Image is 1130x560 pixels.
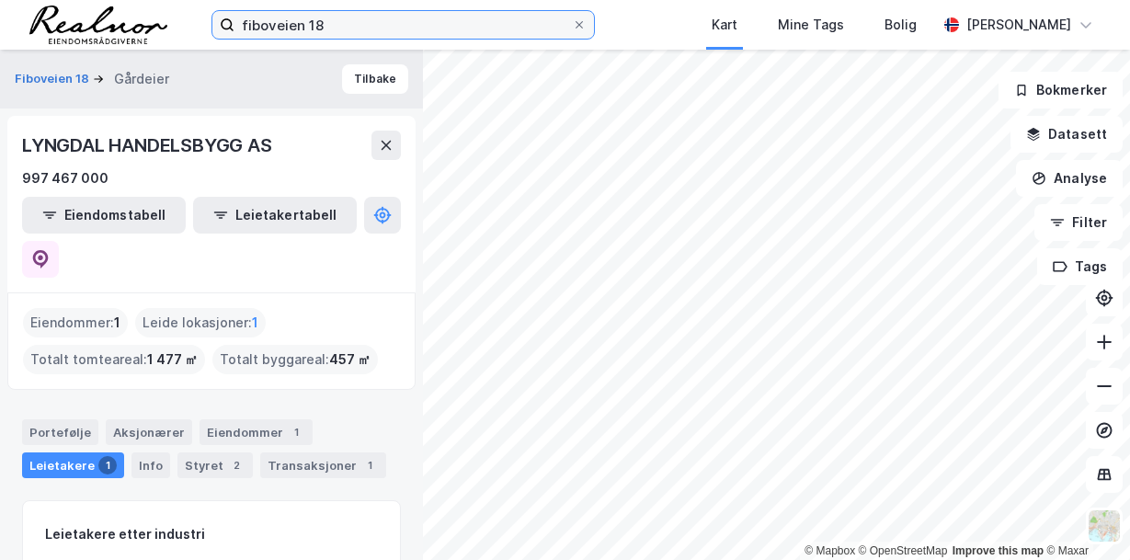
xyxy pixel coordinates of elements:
div: Portefølje [22,419,98,445]
div: 1 [360,456,379,474]
div: Leietakere etter industri [45,523,378,545]
div: LYNGDAL HANDELSBYGG AS [22,131,276,160]
div: Styret [177,452,253,478]
button: Bokmerker [999,72,1123,109]
button: Tilbake [342,64,408,94]
span: 1 477 ㎡ [147,349,198,371]
span: 1 [252,312,258,334]
div: Gårdeier [114,68,169,90]
span: 1 [114,312,120,334]
button: Filter [1034,204,1123,241]
iframe: Chat Widget [1038,472,1130,560]
div: Transaksjoner [260,452,386,478]
div: Eiendommer [200,419,313,445]
div: Kart [712,14,737,36]
div: 1 [287,423,305,441]
div: [PERSON_NAME] [966,14,1071,36]
div: Mine Tags [778,14,844,36]
div: Leide lokasjoner : [135,308,266,337]
div: 2 [227,456,245,474]
div: Totalt byggareal : [212,345,378,374]
button: Leietakertabell [193,197,357,234]
span: 457 ㎡ [329,349,371,371]
div: Kontrollprogram for chat [1038,472,1130,560]
div: Leietakere [22,452,124,478]
div: Bolig [885,14,917,36]
div: 997 467 000 [22,167,108,189]
a: Improve this map [953,544,1044,557]
img: realnor-logo.934646d98de889bb5806.png [29,6,167,44]
div: Totalt tomteareal : [23,345,205,374]
a: Mapbox [805,544,855,557]
button: Tags [1037,248,1123,285]
button: Datasett [1010,116,1123,153]
div: Info [131,452,170,478]
input: Søk på adresse, matrikkel, gårdeiere, leietakere eller personer [234,11,572,39]
button: Fiboveien 18 [15,70,93,88]
div: Eiendommer : [23,308,128,337]
button: Eiendomstabell [22,197,186,234]
div: 1 [98,456,117,474]
div: Aksjonærer [106,419,192,445]
a: OpenStreetMap [859,544,948,557]
button: Analyse [1016,160,1123,197]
